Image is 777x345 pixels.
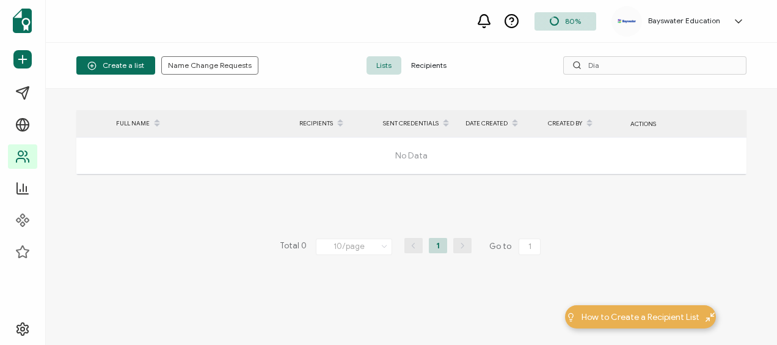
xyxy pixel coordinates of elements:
[542,113,624,134] div: CREATED BY
[280,238,307,255] span: Total 0
[563,56,746,75] input: Search
[429,238,447,253] li: 1
[244,138,579,174] span: No Data
[624,117,746,131] div: ACTIONS
[648,17,720,25] h5: Bayswater Education
[716,286,777,345] iframe: Chat Widget
[618,19,636,23] img: e421b917-46e4-4ebc-81ec-125abdc7015c.png
[706,313,715,322] img: minimize-icon.svg
[489,238,543,255] span: Go to
[316,239,392,255] input: Select
[401,56,456,75] span: Recipients
[87,61,144,70] span: Create a list
[293,113,377,134] div: RECIPIENTS
[377,113,459,134] div: SENT CREDENTIALS
[582,311,699,324] span: How to Create a Recipient List
[161,56,258,75] button: Name Change Requests
[565,17,581,26] span: 80%
[168,62,252,69] span: Name Change Requests
[459,113,542,134] div: DATE CREATED
[76,56,155,75] button: Create a list
[13,9,32,33] img: sertifier-logomark-colored.svg
[110,113,293,134] div: FULL NAME
[367,56,401,75] span: Lists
